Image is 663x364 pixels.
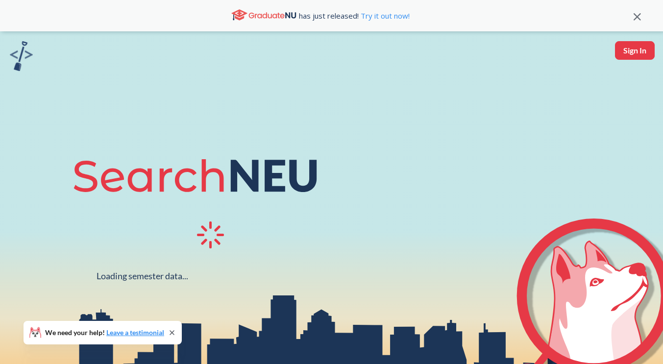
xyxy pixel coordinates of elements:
button: Sign In [615,41,655,60]
a: sandbox logo [10,41,33,74]
div: Loading semester data... [97,270,188,282]
a: Leave a testimonial [106,328,164,337]
a: Try it out now! [359,11,410,21]
span: We need your help! [45,329,164,336]
img: sandbox logo [10,41,33,71]
span: has just released! [299,10,410,21]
